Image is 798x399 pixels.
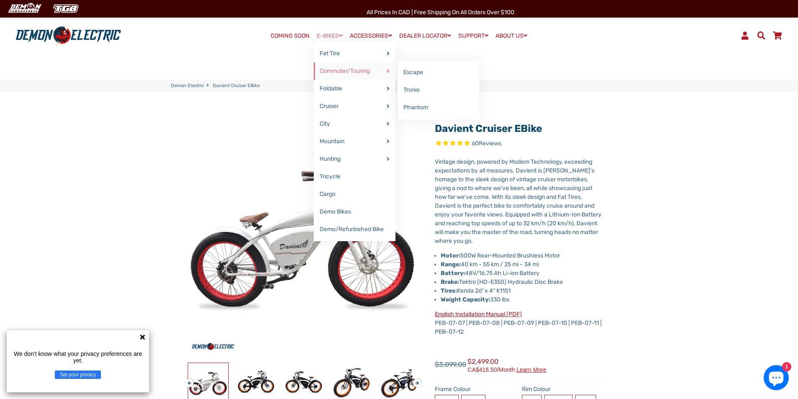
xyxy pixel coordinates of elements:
[441,296,490,303] strong: Weight Capacity:
[435,123,542,134] a: Davient Cruiser eBike
[522,385,602,394] label: Rim Colour
[213,82,260,90] span: Davient Cruiser eBike
[441,287,511,294] span: Kenda 26" x 4" K1151
[435,385,515,394] label: Frame Colour
[314,62,395,80] a: Commuter/Touring
[761,365,791,392] inbox-online-store-chat: Shopify online store chat
[441,261,539,268] span: 40 km - 55 km / 25 mi - 34 mi
[367,9,514,16] span: All Prices in CAD | Free shipping on all orders over $100
[435,311,522,318] a: English Installation Manual (PDF)
[413,375,418,384] button: Next
[268,30,312,42] a: COMING SOON
[435,157,602,245] p: Vintage design, powered by Modern Technology, exceeding expectations by all measures. Davient is ...
[435,311,602,335] span: PEB-07-07 | PEB-07-08 | PEB-07-09 | PEB-07-10 | PEB-07-11 | PEB-07-12
[314,30,346,42] a: E-BIKES
[171,82,204,90] a: Demon Electric
[10,350,146,364] p: We don't know what your privacy preferences are yet.
[314,203,395,221] a: Demo Bikes
[185,375,190,384] button: Previous
[472,140,501,147] span: 60 reviews
[441,287,457,294] strong: Tires:
[4,2,44,15] img: Demon Electric
[441,261,461,268] strong: Range:
[314,168,395,185] a: Tricycle
[314,221,395,238] a: Demo/Refurbished Bike
[55,371,101,379] button: Set your privacy
[314,150,395,168] a: Hunting
[460,252,560,259] span: 500W Rear-Mounted Brushless Motor
[479,140,501,147] span: Reviews
[314,80,395,98] a: Foldable
[441,270,465,277] strong: Battery:
[398,64,479,81] a: Escape
[314,185,395,203] a: Cargo
[13,25,124,46] img: Demon Electric logo
[398,99,479,116] a: Phantom
[314,98,395,115] a: Cruiser
[396,30,454,42] a: DEALER LOCATOR
[314,115,395,133] a: City
[467,357,546,373] span: $2,499.00
[314,133,395,150] a: Mountain
[455,30,491,42] a: SUPPORT
[441,270,540,277] span: 48V/16.75 Ah Li-ion Battery
[435,139,602,149] span: Rated 4.8 out of 5 stars 60 reviews
[347,30,395,42] a: ACCESSORIES
[493,30,530,42] a: ABOUT US
[441,252,460,259] strong: Motor:
[49,2,83,15] img: TGB Canada
[441,278,459,286] strong: Brake:
[441,295,602,304] p: 330 lbs
[398,81,479,99] a: Tronio
[441,278,563,286] span: Tektro (HD-E350) Hydraulic Disc Brake
[435,360,466,370] span: $3,099.00
[314,45,395,62] a: Fat Tire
